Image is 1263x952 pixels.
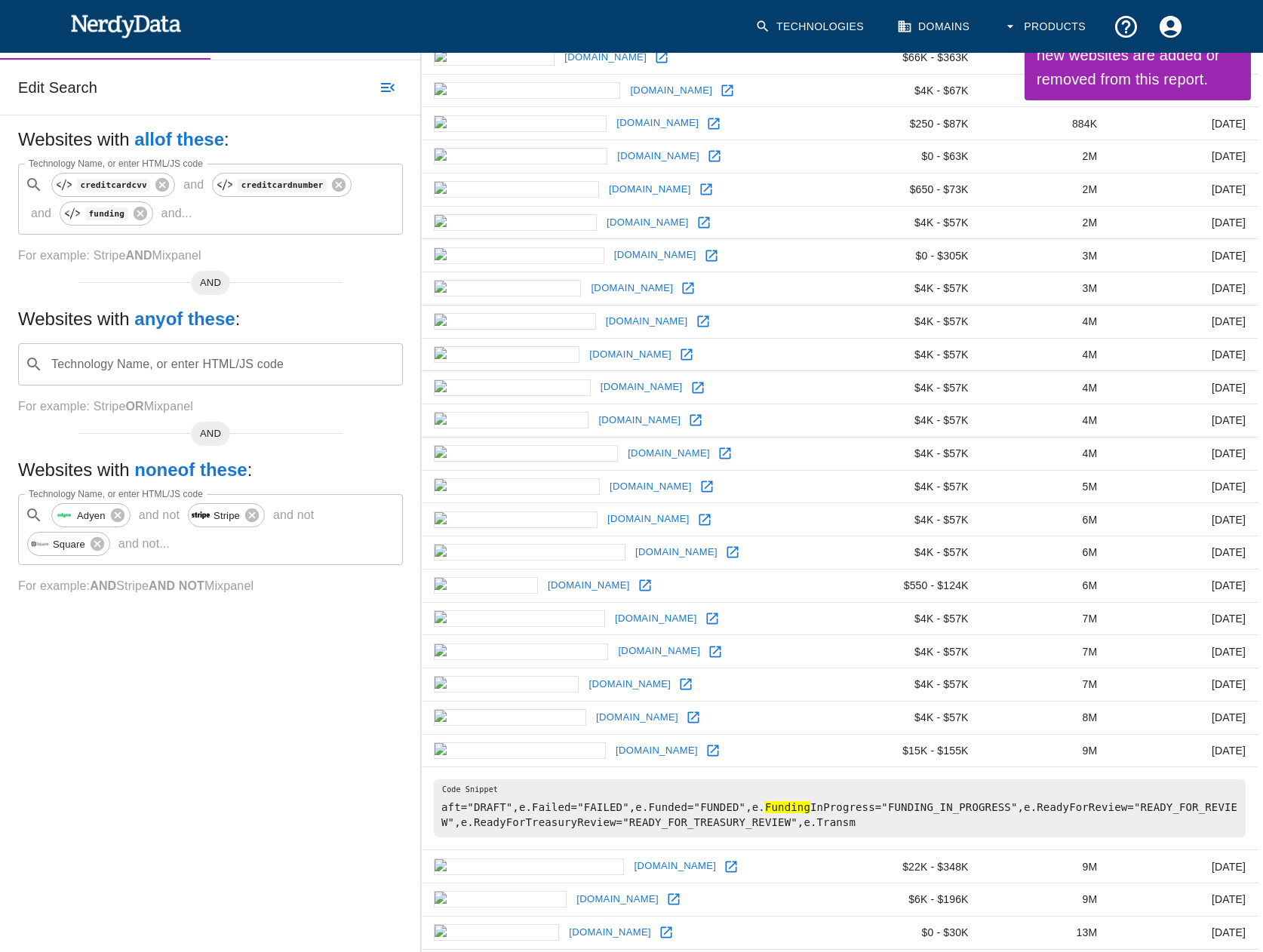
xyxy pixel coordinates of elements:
[1104,5,1148,49] button: Support and Documentation
[655,921,678,944] a: Open lekeynote.fr in new window
[844,883,981,917] td: $6K - $196K
[595,409,684,432] a: [DOMAIN_NAME]
[1109,173,1258,206] td: [DATE]
[765,801,810,813] hl: Funding
[434,214,597,231] img: famijavinoveisa.it icon
[888,5,982,49] a: Domains
[700,244,723,267] a: Open costsavertour.com in new window
[125,249,152,262] b: AND
[981,140,1110,174] td: 2M
[565,921,655,944] a: [DOMAIN_NAME]
[693,211,715,234] a: Open famijavinoveisa.it in new window
[18,398,403,416] p: For example: Stripe Mixpanel
[716,79,739,102] a: Open goleicestershire.com in new window
[1109,503,1258,536] td: [DATE]
[994,5,1098,49] button: Products
[604,508,693,531] a: [DOMAIN_NAME]
[1109,206,1258,239] td: [DATE]
[687,376,709,399] a: Open micheleangst.ch in new window
[844,850,981,883] td: $22K - $348K
[696,475,718,498] a: Open komatsurock.com in new window
[844,206,981,239] td: $4K - $57K
[981,602,1110,635] td: 7M
[434,891,567,907] img: republic.com icon
[624,442,714,465] a: [DOMAIN_NAME]
[585,673,675,696] a: [DOMAIN_NAME]
[702,112,725,135] a: Open ethicaljobs.com.au in new window
[134,129,224,149] b: all of these
[1109,536,1258,570] td: [DATE]
[981,734,1110,767] td: 9M
[18,127,403,152] h5: Websites with :
[981,635,1110,668] td: 7M
[610,244,700,267] a: [DOMAIN_NAME]
[634,574,656,597] a: Open colora.nl in new window
[434,247,604,264] img: costsavertour.com icon
[45,536,94,553] span: Square
[844,503,981,536] td: $4K - $57K
[721,541,744,564] a: Open mariuszstachowiak.pl in new window
[112,535,176,553] p: and not ...
[844,272,981,306] td: $4K - $57K
[844,338,981,371] td: $4K - $57K
[703,145,726,167] a: Open chagdudgonpa.org in new window
[612,739,702,763] a: [DOMAIN_NAME]
[434,924,559,941] img: lekeynote.fr icon
[981,569,1110,602] td: 6M
[60,201,152,226] div: funding
[844,437,981,470] td: $4K - $57K
[981,239,1110,272] td: 3M
[69,507,114,524] span: Adyen
[1109,470,1258,503] td: [DATE]
[701,607,724,630] a: Open timyearington.com in new window
[434,643,608,660] img: stodkompisarna.se icon
[51,173,175,197] div: creditcardcvv
[434,610,605,627] img: timyearington.com icon
[177,176,210,194] p: and
[844,602,981,635] td: $4K - $57K
[1109,140,1258,174] td: [DATE]
[844,734,981,767] td: $15K - $155K
[682,706,705,729] a: Open joannawoyda.pl in new window
[592,706,682,729] a: [DOMAIN_NAME]
[606,475,696,499] a: [DOMAIN_NAME]
[238,179,327,192] code: creditcardnumber
[1109,668,1258,702] td: [DATE]
[77,179,150,192] code: creditcardcvv
[981,74,1110,107] td: 435K
[981,916,1110,949] td: 13M
[434,544,625,560] img: mariuszstachowiak.pl icon
[1109,883,1258,917] td: [DATE]
[434,346,579,363] img: bestbanking.at icon
[844,404,981,438] td: $4K - $57K
[614,640,704,663] a: [DOMAIN_NAME]
[981,272,1110,306] td: 3M
[981,701,1110,734] td: 8M
[434,49,555,66] img: centrum.cz icon
[134,309,235,329] b: any of these
[605,178,695,201] a: [DOMAIN_NAME]
[18,577,403,595] p: For example: Stripe Mixpanel
[29,487,203,500] label: Technology Name, or enter HTML/JS code
[695,178,718,201] a: Open emo-hannover.de in new window
[434,709,586,726] img: joannawoyda.pl icon
[720,855,742,878] a: Open marrammontauk.com in new window
[434,313,596,330] img: mattiasribbing.se icon
[1109,916,1258,949] td: [DATE]
[1109,107,1258,140] td: [DATE]
[603,211,693,235] a: [DOMAIN_NAME]
[844,470,981,503] td: $4K - $57K
[1109,404,1258,438] td: [DATE]
[844,305,981,338] td: $4K - $57K
[434,858,624,875] img: marrammontauk.com icon
[844,536,981,570] td: $4K - $57K
[650,46,673,69] a: Open centrum.cz in new window
[1109,569,1258,602] td: [DATE]
[702,739,724,762] a: Open junipersquare.com in new window
[434,280,581,296] img: dressagepro.pl icon
[844,74,981,107] td: $4K - $67K
[18,307,403,331] h5: Websites with :
[191,275,230,290] span: AND
[434,379,591,396] img: micheleangst.ch icon
[844,635,981,668] td: $4K - $57K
